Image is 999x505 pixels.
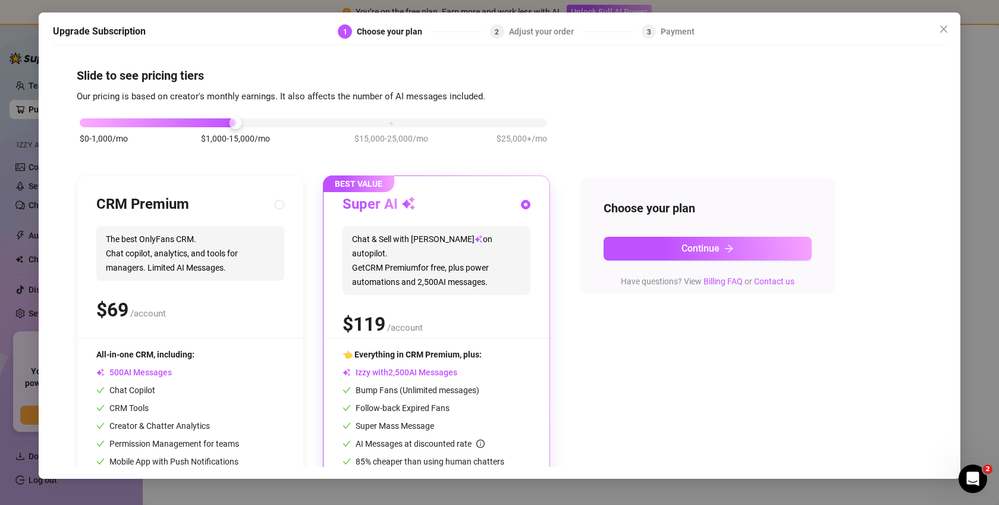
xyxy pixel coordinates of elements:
button: Continuearrow-right [604,237,812,261]
iframe: Intercom live chat [959,465,987,493]
h3: CRM Premium [96,195,189,214]
span: Continue [681,243,720,254]
span: check [343,457,351,466]
div: Choose your plan [357,24,429,39]
span: Chat Copilot [96,385,155,395]
span: /account [387,322,423,333]
span: CRM Tools [96,403,149,413]
span: Chat & Sell with [PERSON_NAME] on autopilot. Get CRM Premium for free, plus power automations and... [343,226,530,295]
h4: Choose your plan [604,200,812,217]
span: check [96,422,105,430]
div: Payment [661,24,695,39]
span: Izzy with AI Messages [343,368,457,377]
span: Bump Fans (Unlimited messages) [343,385,479,395]
span: Follow-back Expired Fans [343,403,450,413]
span: check [343,386,351,394]
span: 1 [343,28,347,36]
span: Creator & Chatter Analytics [96,421,210,431]
span: close [939,24,948,34]
span: AI Messages at discounted rate [356,439,485,448]
span: 3 [647,28,651,36]
span: arrow-right [724,244,734,253]
span: check [96,457,105,466]
span: Mobile App with Push Notifications [96,457,238,466]
span: info-circle [476,440,485,448]
span: 85% cheaper than using human chatters [343,457,504,466]
span: AI Messages [96,368,172,377]
h4: Slide to see pricing tiers [77,67,922,84]
span: check [343,422,351,430]
span: check [96,440,105,448]
span: check [96,404,105,412]
span: /account [130,308,166,319]
span: Close [934,24,953,34]
span: Have questions? View or [621,277,794,286]
span: BEST VALUE [323,175,394,192]
span: $15,000-25,000/mo [354,132,428,145]
span: 2 [495,28,499,36]
span: $25,000+/mo [497,132,547,145]
span: check [343,404,351,412]
span: The best OnlyFans CRM. Chat copilot, analytics, and tools for managers. Limited AI Messages. [96,226,284,281]
span: $0-1,000/mo [80,132,128,145]
span: check [96,386,105,394]
h5: Upgrade Subscription [53,24,146,39]
span: Super Mass Message [343,421,434,431]
span: $1,000-15,000/mo [201,132,270,145]
span: 👈 Everything in CRM Premium, plus: [343,350,482,359]
span: 2 [983,465,992,474]
span: $ [96,299,128,321]
a: Contact us [754,277,794,286]
span: All-in-one CRM, including: [96,350,194,359]
span: Permission Management for teams [96,439,239,448]
button: Close [934,20,953,39]
h3: Super AI [343,195,416,214]
span: $ [343,313,385,335]
div: Adjust your order [509,24,581,39]
span: check [343,440,351,448]
span: Our pricing is based on creator's monthly earnings. It also affects the number of AI messages inc... [77,91,485,102]
a: Billing FAQ [703,277,743,286]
